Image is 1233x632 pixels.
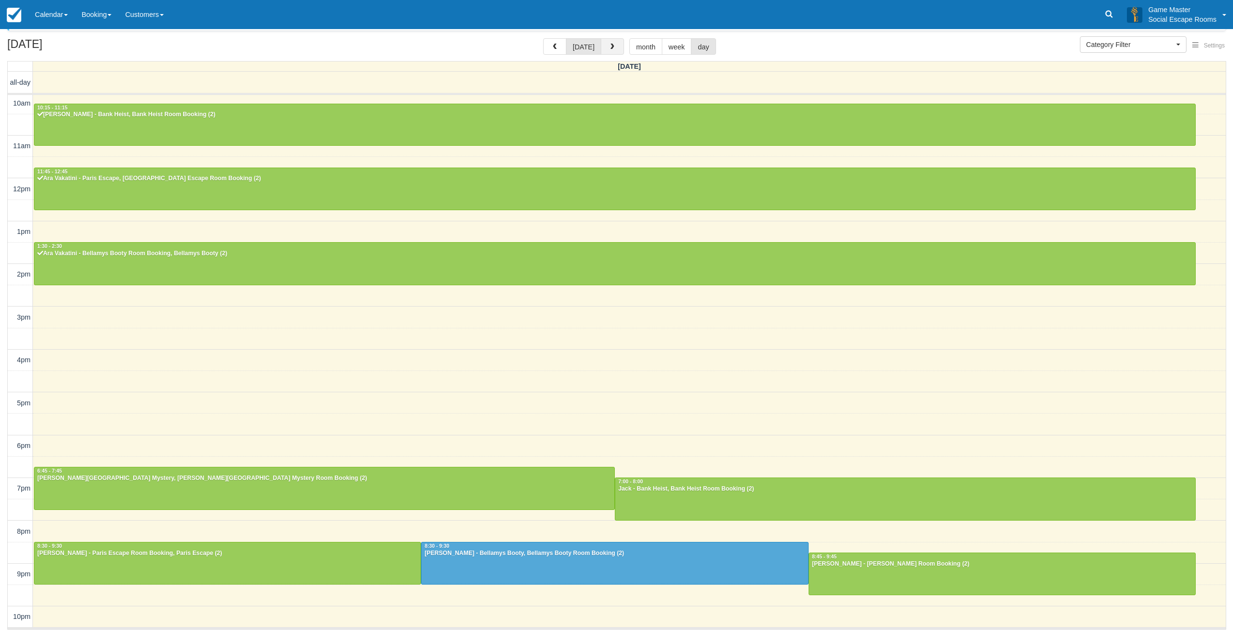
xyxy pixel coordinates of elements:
[421,542,809,585] a: 8:30 - 9:30[PERSON_NAME] - Bellamys Booty, Bellamys Booty Room Booking (2)
[1148,15,1217,24] p: Social Escape Rooms
[618,485,1193,493] div: Jack - Bank Heist, Bank Heist Room Booking (2)
[37,475,612,482] div: [PERSON_NAME][GEOGRAPHIC_DATA] Mystery, [PERSON_NAME][GEOGRAPHIC_DATA] Mystery Room Booking (2)
[618,62,641,70] span: [DATE]
[812,554,837,559] span: 8:45 - 9:45
[424,543,449,549] span: 8:30 - 9:30
[13,142,31,150] span: 11am
[1204,42,1225,49] span: Settings
[1127,7,1142,22] img: A3
[7,38,130,56] h2: [DATE]
[17,270,31,278] span: 2pm
[37,111,1193,119] div: [PERSON_NAME] - Bank Heist, Bank Heist Room Booking (2)
[10,78,31,86] span: all-day
[17,228,31,235] span: 1pm
[37,550,418,557] div: [PERSON_NAME] - Paris Escape Room Booking, Paris Escape (2)
[566,38,601,55] button: [DATE]
[662,38,692,55] button: week
[17,442,31,449] span: 6pm
[17,484,31,492] span: 7pm
[1086,40,1174,49] span: Category Filter
[13,99,31,107] span: 10am
[34,242,1196,285] a: 1:30 - 2:30Ara Vakatini - Bellamys Booty Room Booking, Bellamys Booty (2)
[691,38,716,55] button: day
[37,175,1193,183] div: Ara Vakatini - Paris Escape, [GEOGRAPHIC_DATA] Escape Room Booking (2)
[17,356,31,364] span: 4pm
[34,104,1196,146] a: 10:15 - 11:15[PERSON_NAME] - Bank Heist, Bank Heist Room Booking (2)
[37,105,67,110] span: 10:15 - 11:15
[37,543,62,549] span: 8:30 - 9:30
[1148,5,1217,15] p: Game Master
[17,313,31,321] span: 3pm
[809,553,1196,595] a: 8:45 - 9:45[PERSON_NAME] - [PERSON_NAME] Room Booking (2)
[37,468,62,474] span: 6:45 - 7:45
[37,244,62,249] span: 1:30 - 2:30
[812,560,1193,568] div: [PERSON_NAME] - [PERSON_NAME] Room Booking (2)
[629,38,662,55] button: month
[13,185,31,193] span: 12pm
[1080,36,1186,53] button: Category Filter
[1186,39,1231,53] button: Settings
[34,542,421,585] a: 8:30 - 9:30[PERSON_NAME] - Paris Escape Room Booking, Paris Escape (2)
[34,467,615,509] a: 6:45 - 7:45[PERSON_NAME][GEOGRAPHIC_DATA] Mystery, [PERSON_NAME][GEOGRAPHIC_DATA] Mystery Room Bo...
[615,478,1196,520] a: 7:00 - 8:00Jack - Bank Heist, Bank Heist Room Booking (2)
[37,250,1193,258] div: Ara Vakatini - Bellamys Booty Room Booking, Bellamys Booty (2)
[17,399,31,407] span: 5pm
[17,527,31,535] span: 8pm
[618,479,643,484] span: 7:00 - 8:00
[37,169,67,174] span: 11:45 - 12:45
[17,570,31,578] span: 9pm
[13,613,31,620] span: 10pm
[424,550,806,557] div: [PERSON_NAME] - Bellamys Booty, Bellamys Booty Room Booking (2)
[34,168,1196,210] a: 11:45 - 12:45Ara Vakatini - Paris Escape, [GEOGRAPHIC_DATA] Escape Room Booking (2)
[7,8,21,22] img: checkfront-main-nav-mini-logo.png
